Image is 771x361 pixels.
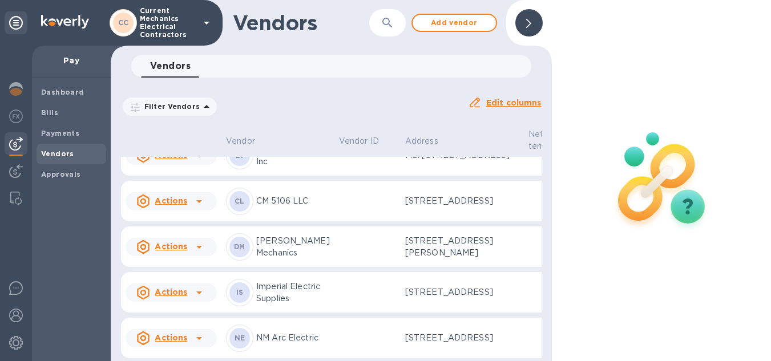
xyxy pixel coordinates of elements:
p: Imperial Electric Supplies [256,281,330,305]
p: Filter Vendors [140,102,200,111]
u: Actions [155,242,187,251]
p: NM Arc Electric [256,332,330,344]
p: [STREET_ADDRESS][PERSON_NAME] [405,235,519,259]
span: Net terms [528,128,567,152]
img: Foreign exchange [9,109,23,123]
u: Actions [155,196,187,205]
span: Vendor ID [339,135,394,147]
p: CM 5106 LLC [256,195,330,207]
b: Payments [41,129,79,137]
span: Add vendor [422,16,487,30]
b: NE [235,334,245,342]
p: [STREET_ADDRESS] [405,195,519,207]
b: CL [235,197,245,205]
b: IS [236,288,244,297]
b: DM [234,242,245,251]
h1: Vendors [233,11,369,35]
b: Approvals [41,170,81,179]
b: BI [236,151,244,160]
u: Edit columns [486,98,542,107]
span: Vendors [150,58,191,74]
b: CC [118,18,129,27]
p: Current Mechanics Electrical Contractors [140,7,197,39]
span: Vendor [226,135,270,147]
u: Actions [155,287,187,297]
p: Vendor [226,135,255,147]
span: Address [405,135,453,147]
p: Address [405,135,438,147]
p: Net terms [528,128,552,152]
p: Vendor ID [339,135,379,147]
p: Pay [41,55,102,66]
b: Dashboard [41,88,84,96]
img: Logo [41,15,89,29]
button: Add vendor [411,14,497,32]
u: Actions [155,333,187,342]
b: Bills [41,108,58,117]
p: [PERSON_NAME] Mechanics [256,235,330,259]
div: Unpin categories [5,11,27,34]
b: Vendors [41,149,74,158]
p: [STREET_ADDRESS] [405,332,519,344]
p: [STREET_ADDRESS] [405,286,519,298]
